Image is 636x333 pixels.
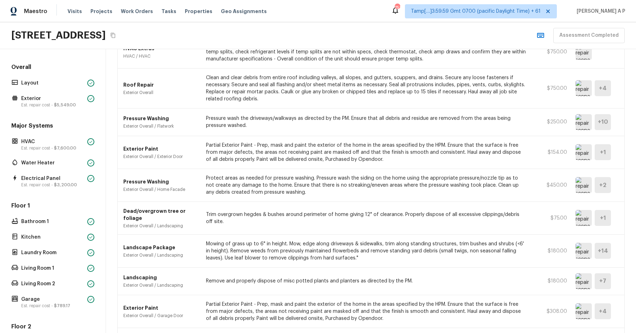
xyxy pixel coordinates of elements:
[21,102,84,108] p: Est. repair cost -
[123,145,198,152] p: Exterior Paint
[21,95,84,102] p: Exterior
[21,249,84,256] p: Laundry Room
[535,308,567,315] p: $308.00
[10,63,96,72] h5: Overall
[54,304,70,308] span: $789.17
[123,282,198,288] p: Exterior Overall / Landscaping
[123,154,198,159] p: Exterior Overall / Exterior Door
[535,149,567,156] p: $154.00
[123,244,198,251] p: Landscape Package
[54,146,76,150] span: $7,600.00
[576,80,592,96] img: repair scope asset
[206,175,527,196] p: Protect areas as needed for pressure washing. Pressure wash the siding on the home using the appr...
[21,182,84,188] p: Est. repair cost -
[21,175,84,182] p: Electrical Panel
[10,122,96,131] h5: Major Systems
[535,118,567,125] p: $250.00
[206,301,527,322] p: Partial Exterior Paint - Prep, mask and paint the exterior of the home in the areas specified by ...
[206,142,527,163] p: Partial Exterior Paint - Prep, mask and paint the exterior of the home in the areas specified by ...
[21,303,84,309] p: Est. repair cost -
[10,202,96,211] h5: Floor 1
[123,313,198,319] p: Exterior Overall / Garage Door
[206,41,527,63] p: General Service HVAC system including: cleaning condenser and evaporator coils, clearing condensa...
[67,8,82,15] span: Visits
[21,145,84,151] p: Est. repair cost -
[576,114,592,130] img: repair scope asset
[21,138,84,145] p: HVAC
[395,4,400,11] div: 751
[123,187,198,192] p: Exterior Overall / Home Facade
[599,181,606,189] h5: + 2
[123,223,198,229] p: Exterior Overall / Landscaping
[535,182,567,189] p: $450.00
[24,8,47,15] span: Maestro
[21,218,84,225] p: Bathroom 1
[21,159,84,166] p: Water Heater
[123,274,198,281] p: Landscaping
[206,115,527,129] p: Pressure wash the driveways/walkways as directed by the PM. Ensure that all debris and residue ar...
[21,80,84,87] p: Layout
[21,296,84,303] p: Garage
[11,29,106,42] h2: [STREET_ADDRESS]
[123,90,198,95] p: Exterior Overall
[535,48,567,55] p: $750.00
[54,183,77,187] span: $3,200.00
[21,280,84,287] p: Living Room 2
[574,8,625,15] span: [PERSON_NAME] A P
[123,208,198,222] p: Dead/overgrown tree or foliage
[123,304,198,311] p: Exterior Paint
[10,323,96,332] h5: Floor 2
[90,8,112,15] span: Projects
[599,277,606,285] h5: + 7
[535,277,567,285] p: $180.00
[221,8,267,15] span: Geo Assignments
[121,8,153,15] span: Work Orders
[123,115,198,122] p: Pressure Washing
[576,243,592,259] img: repair scope asset
[108,31,118,40] button: Copy Address
[576,210,592,226] img: repair scope asset
[599,308,607,315] h5: + 4
[598,247,608,255] h5: + 14
[54,103,76,107] span: $5,549.00
[535,247,567,255] p: $180.00
[576,44,592,60] img: repair scope asset
[123,252,198,258] p: Exterior Overall / Landscaping
[21,234,84,241] p: Kitchen
[185,8,212,15] span: Properties
[576,273,592,289] img: repair scope asset
[576,144,592,160] img: repair scope asset
[123,123,198,129] p: Exterior Overall / Flatwork
[206,74,527,103] p: Clean and clear debris from entire roof including valleys, all slopes, and gutters, scuppers, and...
[411,8,541,15] span: Tamp[…]3:59:59 Gmt 0700 (pacific Daylight Time) + 61
[599,84,607,92] h5: + 4
[535,215,567,222] p: $75.00
[21,265,84,272] p: Living Room 1
[600,214,606,222] h5: + 1
[576,303,592,319] img: repair scope asset
[535,85,567,92] p: $750.00
[123,178,198,185] p: Pressure Washing
[576,177,592,193] img: repair scope asset
[206,240,527,262] p: Mowing of grass up to 6" in height. Mow, edge along driveways & sidewalks, trim along standing st...
[598,118,608,126] h5: + 10
[600,148,606,156] h5: + 1
[123,81,198,88] p: Roof Repair
[206,211,527,225] p: Trim overgrown hegdes & bushes around perimeter of home giving 12" of clearance. Properly dispose...
[161,9,176,14] span: Tasks
[206,277,527,285] p: Remove and properly dispose of misc potted plants and planters as directed by the PM.
[123,53,198,59] p: HVAC / HVAC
